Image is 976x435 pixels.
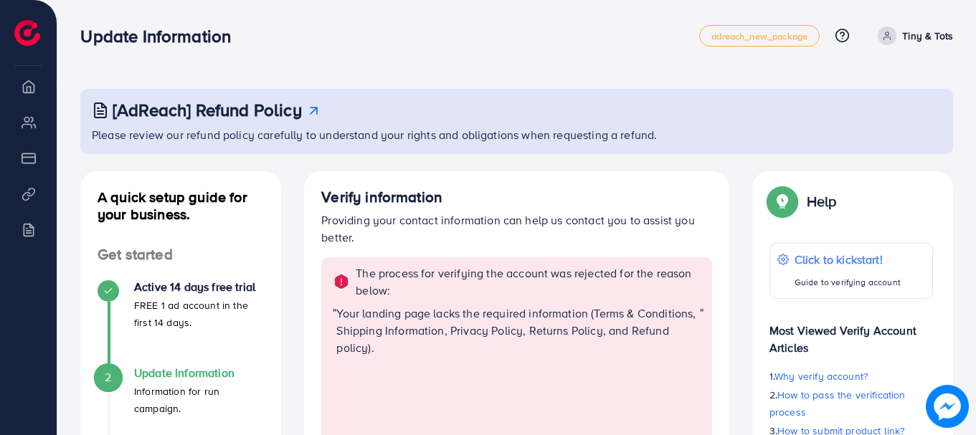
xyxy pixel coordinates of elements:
p: Guide to verifying account [795,274,901,291]
p: FREE 1 ad account in the first 14 days. [134,297,264,331]
img: Popup guide [769,188,795,214]
h4: Verify information [321,188,712,206]
h3: Update Information [80,26,242,47]
p: Tiny & Tots [902,27,953,44]
li: Active 14 days free trial [80,280,281,366]
p: The process for verifying the account was rejected for the reason below: [356,264,703,299]
p: Information for run campaign. [134,383,264,417]
p: Please review our refund policy carefully to understand your rights and obligations when requesti... [92,126,944,143]
p: 1. [769,368,933,385]
p: Most Viewed Verify Account Articles [769,310,933,356]
p: Providing your contact information can help us contact you to assist you better. [321,211,712,246]
span: adreach_new_package [711,32,807,41]
h4: Active 14 days free trial [134,280,264,294]
img: logo [14,20,40,46]
p: 2. [769,386,933,421]
p: Click to kickstart! [795,251,901,268]
a: adreach_new_package [699,25,820,47]
a: Tiny & Tots [872,27,953,45]
h3: [AdReach] Refund Policy [113,100,302,120]
img: alert [333,273,350,290]
span: Why verify account? [774,369,868,383]
h4: A quick setup guide for your business. [80,188,281,223]
span: 2 [105,369,111,386]
img: image [926,385,969,428]
p: Your landing page lacks the required information (Terms & Conditions, Shipping Information, Priva... [336,305,699,356]
p: Help [807,193,837,210]
h4: Update Information [134,366,264,380]
h4: Get started [80,246,281,264]
span: How to pass the verification process [769,388,906,419]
